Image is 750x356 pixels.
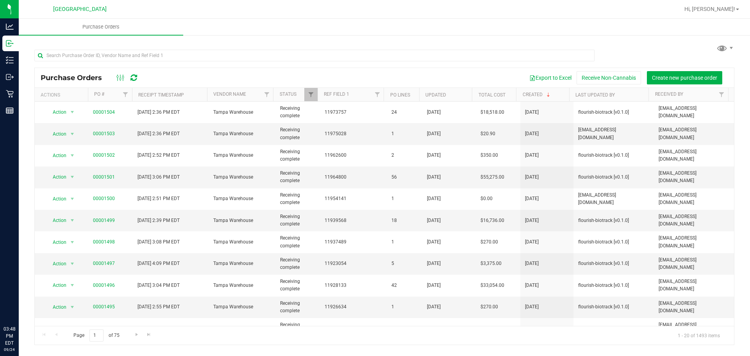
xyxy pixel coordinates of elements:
[659,170,729,184] span: [EMAIL_ADDRESS][DOMAIN_NAME]
[578,109,649,116] span: flourish-biotrack [v0.1.0]
[425,92,446,98] a: Updated
[67,215,77,226] span: select
[137,217,180,224] span: [DATE] 2:39 PM EDT
[46,215,67,226] span: Action
[525,260,539,267] span: [DATE]
[280,148,315,163] span: Receiving complete
[575,92,615,98] a: Last Updated By
[325,325,382,333] span: 11899463
[578,174,649,181] span: flourish-biotrack [v0.1.0]
[67,107,77,118] span: select
[213,195,271,202] span: Tampa Warehouse
[325,174,382,181] span: 11964800
[391,282,418,289] span: 42
[479,92,505,98] a: Total Cost
[6,107,14,114] inline-svg: Reports
[659,213,729,228] span: [EMAIL_ADDRESS][DOMAIN_NAME]
[391,217,418,224] span: 18
[427,130,441,138] span: [DATE]
[280,170,315,184] span: Receiving complete
[67,193,77,204] span: select
[480,303,498,311] span: $270.00
[391,195,418,202] span: 1
[67,150,77,161] span: select
[647,71,722,84] button: Create new purchase order
[131,329,142,340] a: Go to the next page
[137,325,180,333] span: [DATE] 2:21 PM EDT
[46,280,67,291] span: Action
[137,174,180,181] span: [DATE] 3:06 PM EDT
[137,152,180,159] span: [DATE] 2:52 PM EDT
[659,321,729,336] span: [EMAIL_ADDRESS][DOMAIN_NAME]
[325,217,382,224] span: 11939568
[213,325,271,333] span: Tampa Warehouse
[143,329,155,340] a: Go to the last page
[324,91,349,97] a: Ref Field 1
[391,325,418,333] span: 2
[93,152,115,158] a: 00001502
[659,234,729,249] span: [EMAIL_ADDRESS][DOMAIN_NAME]
[480,109,504,116] span: $18,518.00
[659,278,729,293] span: [EMAIL_ADDRESS][DOMAIN_NAME]
[41,73,110,82] span: Purchase Orders
[137,109,180,116] span: [DATE] 2:36 PM EDT
[480,130,495,138] span: $20.90
[46,172,67,182] span: Action
[280,191,315,206] span: Receiving complete
[6,23,14,30] inline-svg: Analytics
[93,174,115,180] a: 00001501
[72,23,130,30] span: Purchase Orders
[93,283,115,288] a: 00001496
[391,260,418,267] span: 5
[525,303,539,311] span: [DATE]
[19,19,183,35] a: Purchase Orders
[94,91,104,97] a: PO #
[525,109,539,116] span: [DATE]
[137,282,180,289] span: [DATE] 3:04 PM EDT
[671,329,726,341] span: 1 - 20 of 1493 items
[480,195,493,202] span: $0.00
[137,303,180,311] span: [DATE] 2:55 PM EDT
[525,130,539,138] span: [DATE]
[525,217,539,224] span: [DATE]
[659,105,729,120] span: [EMAIL_ADDRESS][DOMAIN_NAME]
[480,260,502,267] span: $3,375.00
[652,75,717,81] span: Create new purchase order
[6,73,14,81] inline-svg: Outbound
[46,302,67,313] span: Action
[89,329,104,342] input: 1
[67,129,77,140] span: select
[280,234,315,249] span: Receiving complete
[525,238,539,246] span: [DATE]
[8,293,31,317] iframe: Resource center
[213,303,271,311] span: Tampa Warehouse
[655,91,683,97] a: Received By
[67,172,77,182] span: select
[577,71,641,84] button: Receive Non-Cannabis
[213,174,271,181] span: Tampa Warehouse
[46,237,67,248] span: Action
[391,130,418,138] span: 1
[137,130,180,138] span: [DATE] 2:36 PM EDT
[427,217,441,224] span: [DATE]
[280,278,315,293] span: Receiving complete
[325,152,382,159] span: 11962600
[67,280,77,291] span: select
[578,152,649,159] span: flourish-biotrack [v0.1.0]
[525,152,539,159] span: [DATE]
[4,326,15,347] p: 03:48 PM EDT
[53,6,107,13] span: [GEOGRAPHIC_DATA]
[480,174,504,181] span: $55,275.00
[525,282,539,289] span: [DATE]
[4,347,15,352] p: 09/24
[6,90,14,98] inline-svg: Retail
[578,303,649,311] span: flourish-biotrack [v0.1.0]
[684,6,735,12] span: Hi, [PERSON_NAME]!
[67,323,77,334] span: select
[6,39,14,47] inline-svg: Inbound
[427,174,441,181] span: [DATE]
[480,152,498,159] span: $350.00
[578,217,649,224] span: flourish-biotrack [v0.1.0]
[427,325,441,333] span: [DATE]
[325,109,382,116] span: 11973757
